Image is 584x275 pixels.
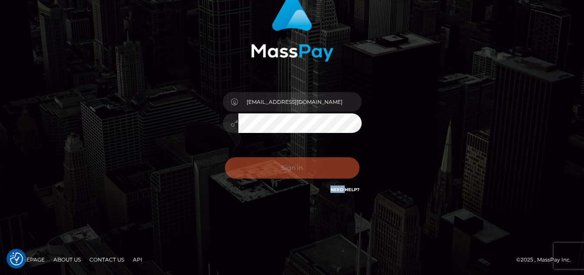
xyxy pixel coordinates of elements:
button: Consent Preferences [10,252,23,265]
a: Contact Us [86,253,128,266]
input: Username... [238,92,362,112]
div: © 2025 , MassPay Inc. [516,255,577,265]
img: Revisit consent button [10,252,23,265]
a: API [129,253,146,266]
a: Need Help? [330,187,360,192]
a: Homepage [10,253,48,266]
a: About Us [50,253,84,266]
